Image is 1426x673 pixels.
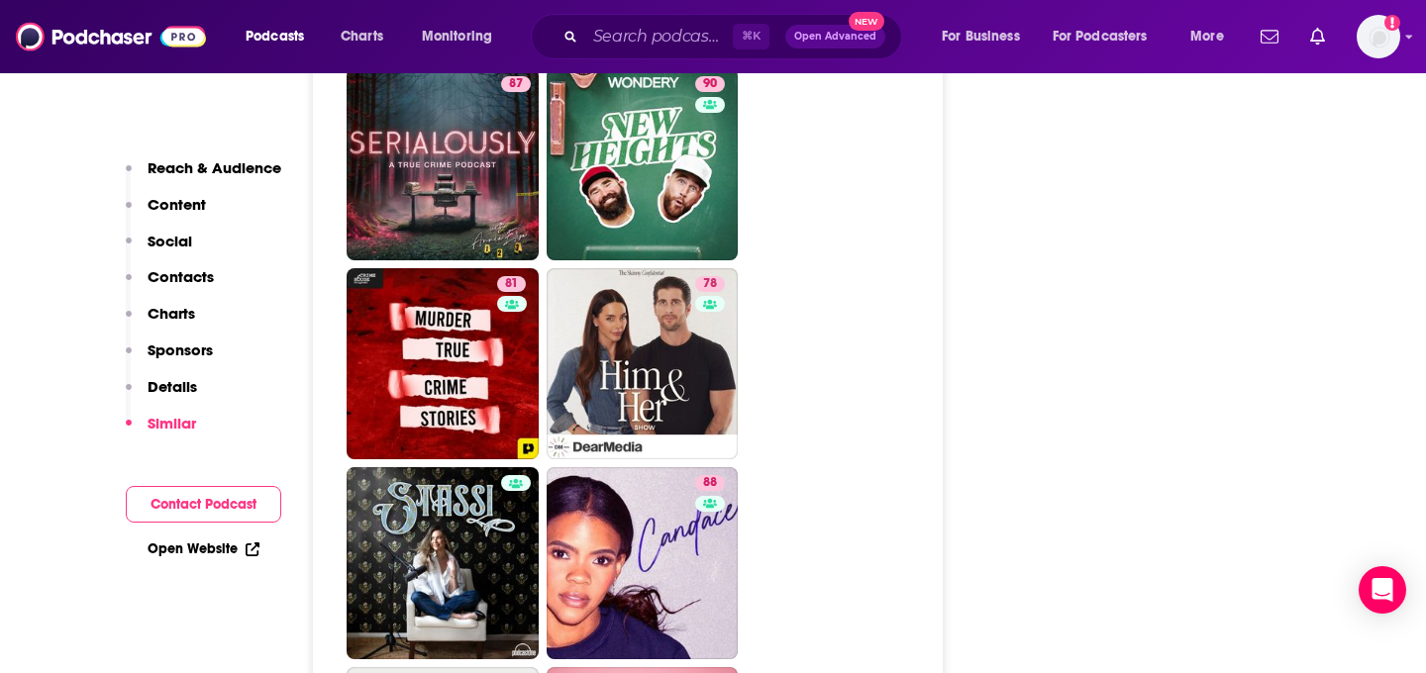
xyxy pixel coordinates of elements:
[347,68,539,260] a: 87
[126,195,206,232] button: Content
[246,23,304,50] span: Podcasts
[509,74,523,94] span: 87
[1357,15,1400,58] span: Logged in as dkcmediatechnyc
[505,274,518,294] span: 81
[1302,20,1333,53] a: Show notifications dropdown
[328,21,395,52] a: Charts
[703,473,717,493] span: 88
[148,304,195,323] p: Charts
[785,25,885,48] button: Open AdvancedNew
[547,68,739,260] a: 90
[422,23,492,50] span: Monitoring
[849,12,884,31] span: New
[1359,566,1406,614] div: Open Intercom Messenger
[126,158,281,195] button: Reach & Audience
[547,467,739,659] a: 88
[16,18,206,55] img: Podchaser - Follow, Share and Rate Podcasts
[695,76,725,92] a: 90
[1040,21,1176,52] button: open menu
[1357,15,1400,58] img: User Profile
[928,21,1045,52] button: open menu
[1384,15,1400,31] svg: Add a profile image
[232,21,330,52] button: open menu
[1053,23,1148,50] span: For Podcasters
[148,267,214,286] p: Contacts
[695,276,725,292] a: 78
[1190,23,1224,50] span: More
[126,414,196,450] button: Similar
[126,340,213,377] button: Sponsors
[501,76,531,92] a: 87
[794,32,876,42] span: Open Advanced
[148,540,259,557] a: Open Website
[148,414,196,433] p: Similar
[585,21,733,52] input: Search podcasts, credits, & more...
[1253,20,1286,53] a: Show notifications dropdown
[547,268,739,460] a: 78
[148,377,197,396] p: Details
[1357,15,1400,58] button: Show profile menu
[148,232,192,250] p: Social
[347,268,539,460] a: 81
[341,23,383,50] span: Charts
[733,24,769,49] span: ⌘ K
[703,274,717,294] span: 78
[695,475,725,491] a: 88
[126,486,281,523] button: Contact Podcast
[148,195,206,214] p: Content
[148,340,213,359] p: Sponsors
[703,74,717,94] span: 90
[126,267,214,304] button: Contacts
[942,23,1020,50] span: For Business
[408,21,518,52] button: open menu
[1176,21,1249,52] button: open menu
[497,276,526,292] a: 81
[148,158,281,177] p: Reach & Audience
[126,377,197,414] button: Details
[126,232,192,268] button: Social
[550,14,921,59] div: Search podcasts, credits, & more...
[126,304,195,340] button: Charts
